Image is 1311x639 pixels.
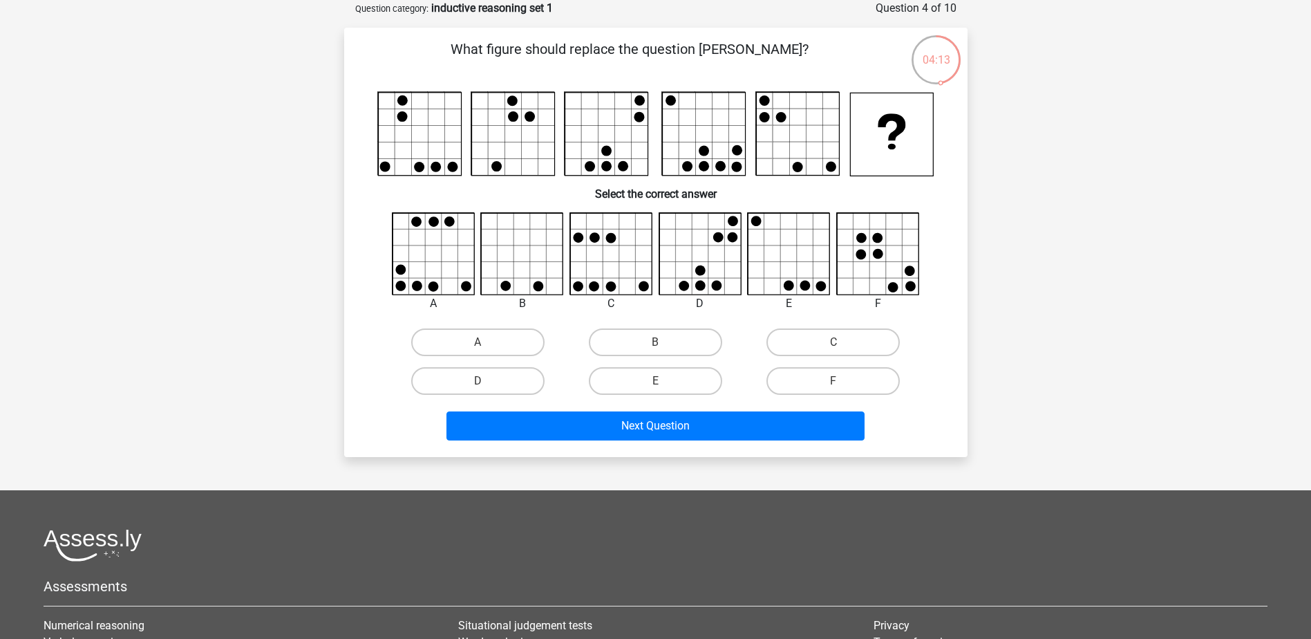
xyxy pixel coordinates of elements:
[589,328,722,356] label: B
[589,367,722,395] label: E
[766,367,900,395] label: F
[559,295,663,312] div: C
[826,295,930,312] div: F
[44,529,142,562] img: Assessly logo
[366,39,894,80] p: What figure should replace the question [PERSON_NAME]?
[381,295,486,312] div: A
[910,34,962,68] div: 04:13
[648,295,753,312] div: D
[431,1,553,15] strong: inductive reasoning set 1
[411,328,545,356] label: A
[766,328,900,356] label: C
[470,295,574,312] div: B
[737,295,841,312] div: E
[874,619,909,632] a: Privacy
[446,411,865,441] button: Next Question
[44,578,1267,595] h5: Assessments
[458,619,592,632] a: Situational judgement tests
[366,176,945,201] h6: Select the correct answer
[44,619,144,632] a: Numerical reasoning
[355,3,428,14] small: Question category:
[411,367,545,395] label: D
